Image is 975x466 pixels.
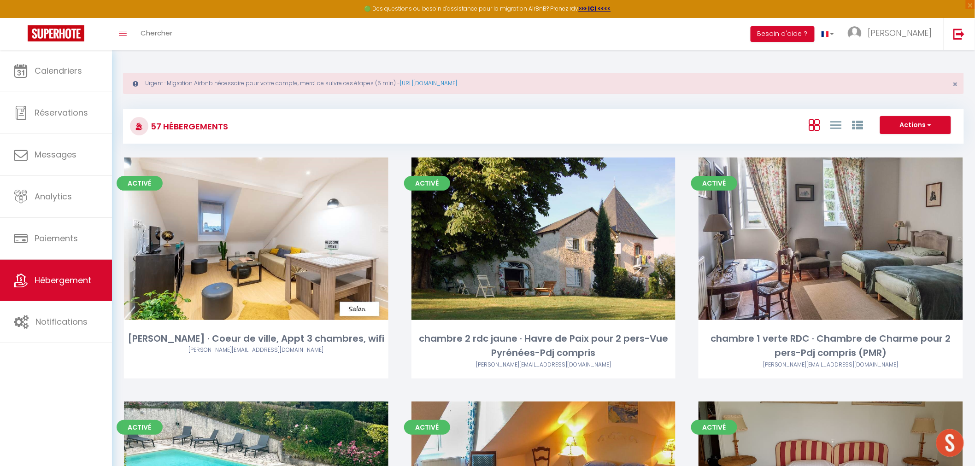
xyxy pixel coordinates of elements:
[691,420,737,435] span: Activé
[141,28,172,38] span: Chercher
[124,346,388,355] div: Airbnb
[953,80,958,88] button: Close
[936,429,964,457] div: Ouvrir le chat
[830,117,841,132] a: Vue en Liste
[699,332,963,361] div: chambre 1 verte RDC · Chambre de Charme pour 2 pers-Pdj compris (PMR)
[148,116,228,137] h3: 57 Hébergements
[404,420,450,435] span: Activé
[117,420,163,435] span: Activé
[123,73,964,94] div: Urgent : Migration Airbnb nécessaire pour votre compte, merci de suivre ces étapes (5 min) -
[579,5,611,12] a: >>> ICI <<<<
[809,117,820,132] a: Vue en Box
[400,79,457,87] a: [URL][DOMAIN_NAME]
[953,78,958,90] span: ×
[35,149,76,160] span: Messages
[134,18,179,50] a: Chercher
[28,25,84,41] img: Super Booking
[953,28,965,40] img: logout
[699,361,963,369] div: Airbnb
[848,26,862,40] img: ...
[35,191,72,202] span: Analytics
[852,117,863,132] a: Vue par Groupe
[124,332,388,346] div: [PERSON_NAME] · Coeur de ville, Appt 3 chambres, wifi
[841,18,944,50] a: ... [PERSON_NAME]
[35,233,78,244] span: Paiements
[35,274,91,286] span: Hébergement
[35,65,82,76] span: Calendriers
[691,176,737,191] span: Activé
[35,316,88,327] span: Notifications
[880,116,951,134] button: Actions
[404,176,450,191] span: Activé
[35,107,88,118] span: Réservations
[411,332,676,361] div: chambre 2 rdc jaune · Havre de Paix pour 2 pers-Vue Pyrénées-Pdj compris
[868,27,932,39] span: [PERSON_NAME]
[117,176,163,191] span: Activé
[411,361,676,369] div: Airbnb
[751,26,815,42] button: Besoin d'aide ?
